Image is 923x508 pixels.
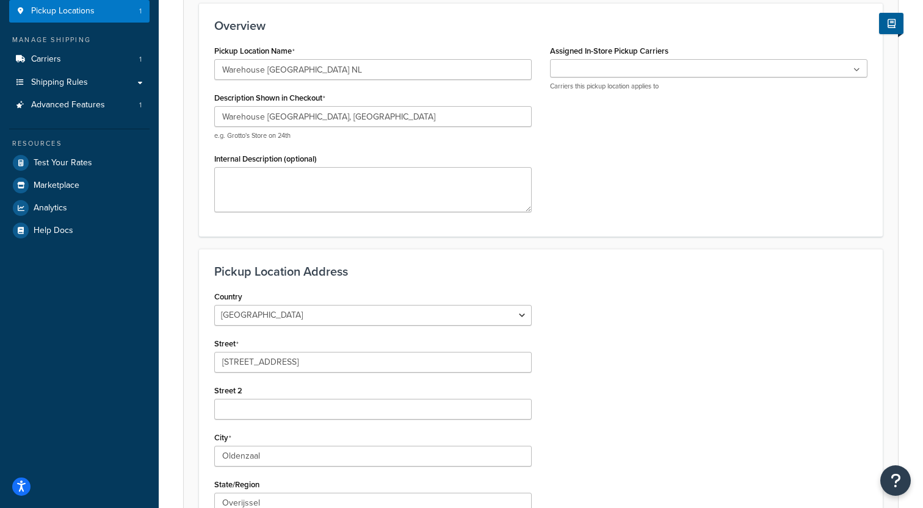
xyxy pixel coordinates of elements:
[31,6,95,16] span: Pickup Locations
[879,13,903,34] button: Show Help Docs
[214,46,295,56] label: Pickup Location Name
[214,386,242,395] label: Street 2
[214,292,242,301] label: Country
[214,154,317,163] label: Internal Description (optional)
[9,197,150,219] a: Analytics
[550,46,668,55] label: Assigned In-Store Pickup Carriers
[9,152,150,174] a: Test Your Rates
[9,48,150,71] a: Carriers1
[34,226,73,236] span: Help Docs
[34,203,67,213] span: Analytics
[9,138,150,149] div: Resources
[9,94,150,116] a: Advanced Features1
[31,54,61,65] span: Carriers
[214,480,259,489] label: State/Region
[214,265,867,278] h3: Pickup Location Address
[9,71,150,94] a: Shipping Rules
[9,35,150,45] div: Manage Shipping
[214,339,239,349] label: Street
[31,100,105,110] span: Advanced Features
[9,220,150,241] a: Help Docs
[139,100,142,110] span: 1
[9,94,150,116] li: Advanced Features
[214,433,231,443] label: City
[34,158,92,168] span: Test Your Rates
[139,54,142,65] span: 1
[9,48,150,71] li: Carriers
[139,6,142,16] span: 1
[214,93,325,103] label: Description Shown in Checkout
[550,82,867,91] p: Carriers this pickup location applies to
[34,181,79,191] span: Marketplace
[214,131,532,140] p: e.g. Grotto's Store on 24th
[880,465,911,496] button: Open Resource Center
[9,174,150,196] a: Marketplace
[31,77,88,88] span: Shipping Rules
[214,19,867,32] h3: Overview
